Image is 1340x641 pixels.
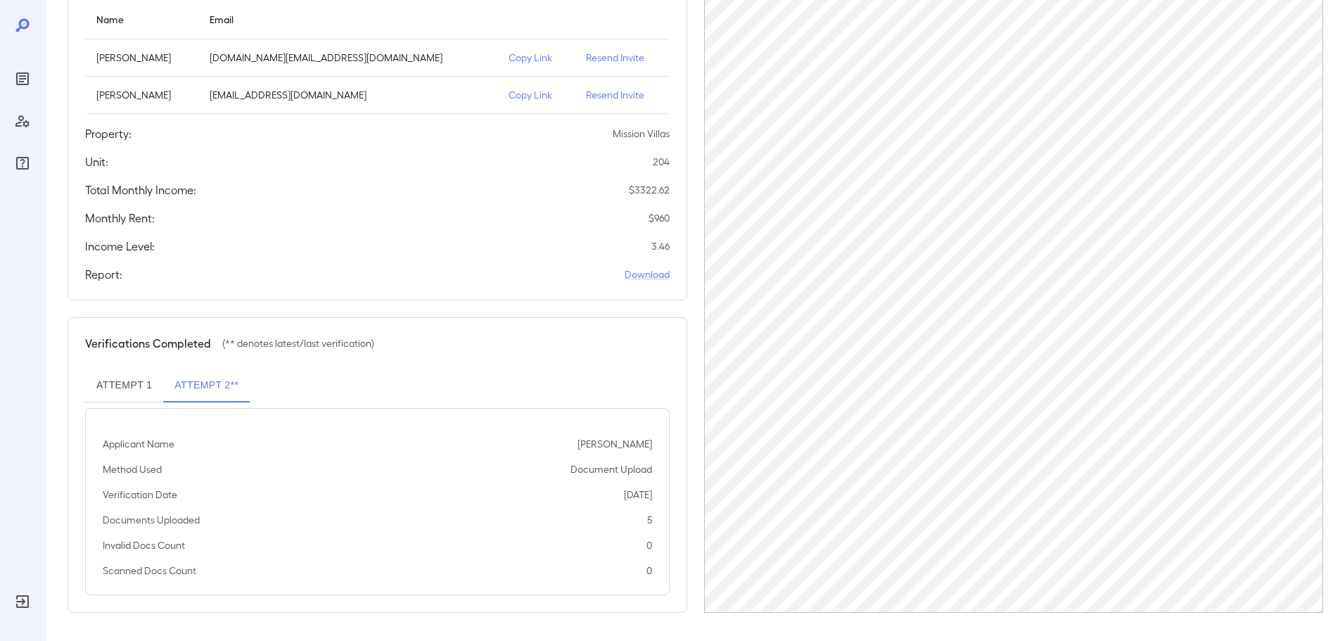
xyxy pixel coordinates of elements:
p: (** denotes latest/last verification) [222,336,374,350]
p: Resend Invite [586,88,658,102]
p: [DOMAIN_NAME][EMAIL_ADDRESS][DOMAIN_NAME] [210,51,486,65]
p: Copy Link [509,51,563,65]
div: Log Out [11,590,34,613]
p: Document Upload [570,462,652,476]
button: Attempt 2** [163,369,250,402]
p: 5 [647,513,652,527]
p: Resend Invite [586,51,658,65]
p: 0 [646,564,652,578]
p: Invalid Docs Count [103,538,185,552]
h5: Verifications Completed [85,335,211,352]
h5: Property: [85,125,132,142]
a: Download [625,267,670,281]
p: [PERSON_NAME] [96,51,187,65]
h5: Income Level: [85,238,155,255]
p: 3.46 [651,239,670,253]
p: Method Used [103,462,162,476]
h5: Report: [85,266,122,283]
p: 0 [646,538,652,552]
p: Applicant Name [103,437,174,451]
p: [DATE] [624,488,652,502]
p: [PERSON_NAME] [578,437,652,451]
div: Manage Users [11,110,34,132]
div: Reports [11,68,34,90]
h5: Monthly Rent: [85,210,155,227]
p: $ 3322.62 [629,183,670,197]
h5: Unit: [85,153,108,170]
p: 204 [653,155,670,169]
h5: Total Monthly Income: [85,182,196,198]
p: Mission Villas [613,127,670,141]
p: Verification Date [103,488,177,502]
p: [PERSON_NAME] [96,88,187,102]
p: Scanned Docs Count [103,564,196,578]
p: Documents Uploaded [103,513,200,527]
p: $ 960 [649,211,670,225]
p: Copy Link [509,88,563,102]
div: FAQ [11,152,34,174]
button: Attempt 1 [85,369,163,402]
p: [EMAIL_ADDRESS][DOMAIN_NAME] [210,88,486,102]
